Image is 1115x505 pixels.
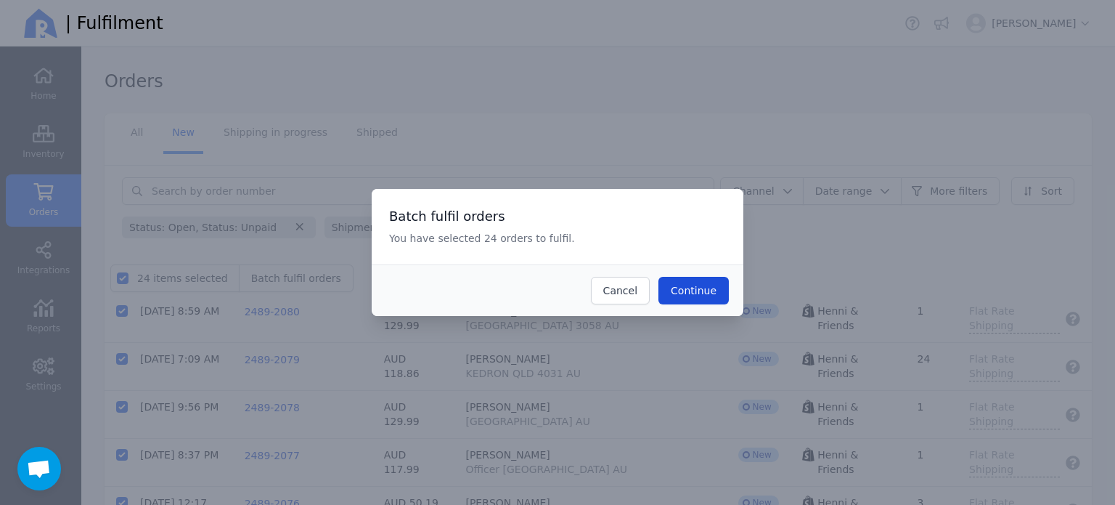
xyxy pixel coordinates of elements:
[389,206,575,227] h2: Batch fulfil orders
[389,230,575,247] p: You have selected 24 orders to fulfil.
[658,277,729,304] button: Continue
[591,277,650,304] button: Cancel
[17,447,61,490] div: Open chat
[671,285,716,296] span: Continue
[65,12,163,35] span: | Fulfilment
[603,285,637,296] span: Cancel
